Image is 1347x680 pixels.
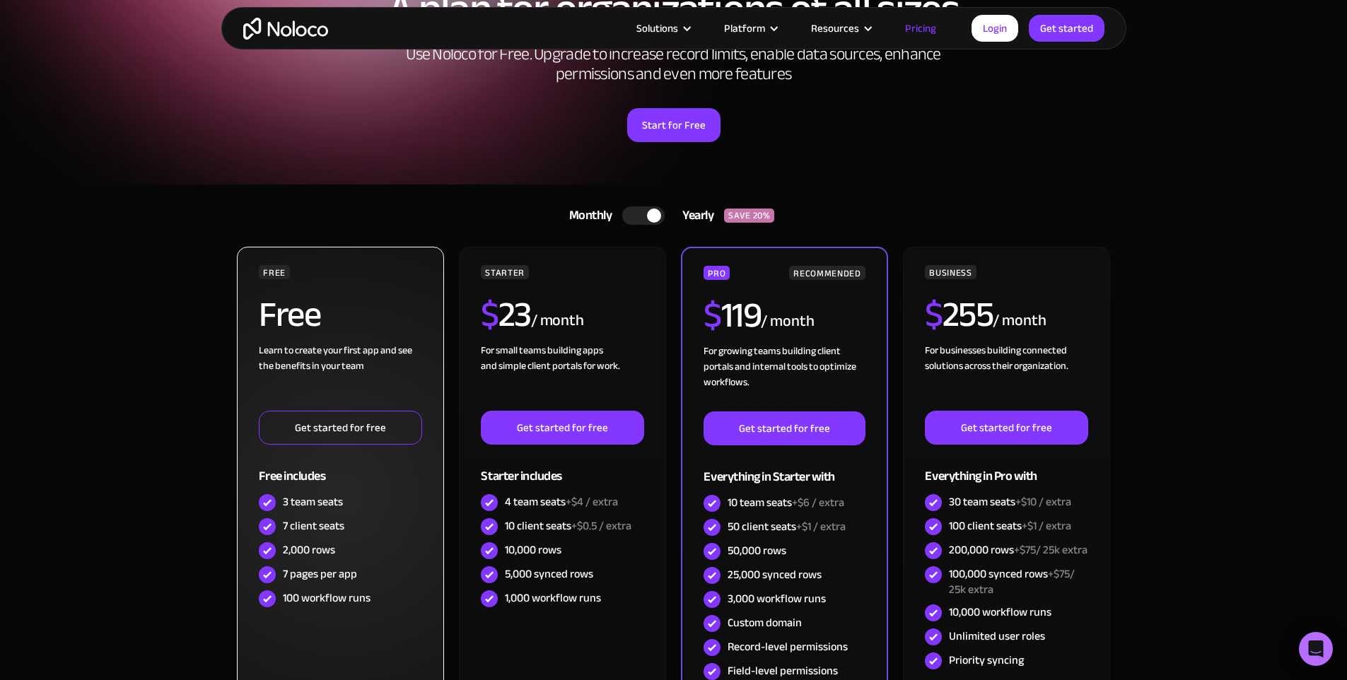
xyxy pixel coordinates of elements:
[949,604,1051,620] div: 10,000 workflow runs
[704,298,761,333] h2: 119
[552,205,623,226] div: Monthly
[796,516,846,537] span: +$1 / extra
[619,19,706,37] div: Solutions
[283,494,343,510] div: 3 team seats
[793,19,887,37] div: Resources
[283,590,371,606] div: 100 workflow runs
[728,543,786,558] div: 50,000 rows
[925,265,976,279] div: BUSINESS
[283,518,344,534] div: 7 client seats
[243,18,328,40] a: home
[925,281,943,348] span: $
[704,411,865,445] a: Get started for free
[481,281,498,348] span: $
[481,297,531,332] h2: 23
[1299,632,1333,666] div: Open Intercom Messenger
[761,310,814,333] div: / month
[704,266,730,280] div: PRO
[949,628,1045,644] div: Unlimited user roles
[728,495,844,510] div: 10 team seats
[704,344,865,411] div: For growing teams building client portals and internal tools to optimize workflows.
[728,639,848,655] div: Record-level permissions
[949,494,1071,510] div: 30 team seats
[925,343,1087,411] div: For businesses building connected solutions across their organization. ‍
[925,297,993,332] h2: 255
[925,445,1087,491] div: Everything in Pro with
[1014,539,1087,561] span: +$75/ 25k extra
[627,108,721,142] a: Start for Free
[531,310,584,332] div: / month
[391,45,957,84] h2: Use Noloco for Free. Upgrade to increase record limits, enable data sources, enhance permissions ...
[949,518,1071,534] div: 100 client seats
[259,445,421,491] div: Free includes
[949,563,1075,600] span: +$75/ 25k extra
[259,265,290,279] div: FREE
[571,515,631,537] span: +$0.5 / extra
[728,567,822,582] div: 25,000 synced rows
[972,15,1018,42] a: Login
[665,205,724,226] div: Yearly
[949,566,1087,597] div: 100,000 synced rows
[706,19,793,37] div: Platform
[949,652,1024,668] div: Priority syncing
[481,411,643,445] a: Get started for free
[728,615,802,631] div: Custom domain
[283,542,335,558] div: 2,000 rows
[728,663,838,679] div: Field-level permissions
[505,494,618,510] div: 4 team seats
[259,343,421,411] div: Learn to create your first app and see the benefits in your team ‍
[505,518,631,534] div: 10 client seats
[789,266,865,280] div: RECOMMENDED
[993,310,1046,332] div: / month
[481,265,528,279] div: STARTER
[259,297,320,332] h2: Free
[724,19,765,37] div: Platform
[704,445,865,491] div: Everything in Starter with
[728,591,826,606] div: 3,000 workflow runs
[505,590,601,606] div: 1,000 workflow runs
[481,343,643,411] div: For small teams building apps and simple client portals for work. ‍
[505,566,593,582] div: 5,000 synced rows
[811,19,859,37] div: Resources
[724,209,774,223] div: SAVE 20%
[283,566,357,582] div: 7 pages per app
[925,411,1087,445] a: Get started for free
[728,519,846,534] div: 50 client seats
[704,282,721,348] span: $
[1029,15,1104,42] a: Get started
[1015,491,1071,512] span: +$10 / extra
[505,542,561,558] div: 10,000 rows
[259,411,421,445] a: Get started for free
[566,491,618,512] span: +$4 / extra
[792,492,844,513] span: +$6 / extra
[636,19,678,37] div: Solutions
[481,445,643,491] div: Starter includes
[1022,515,1071,537] span: +$1 / extra
[949,542,1087,558] div: 200,000 rows
[887,19,954,37] a: Pricing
